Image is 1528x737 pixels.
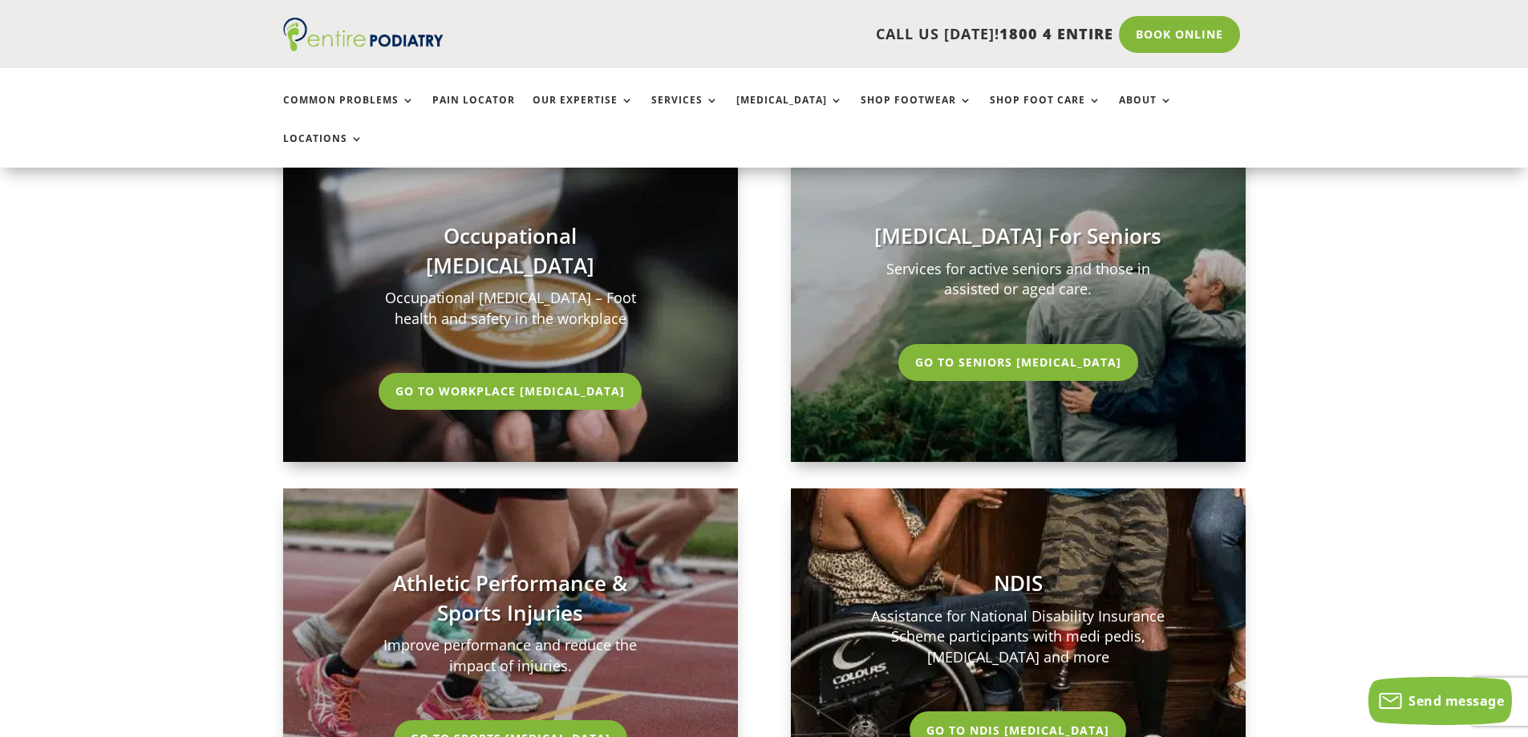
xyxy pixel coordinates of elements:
h3: Athletic Performance & Sports Injuries [363,569,658,635]
a: Shop Footwear [861,95,972,129]
p: Improve performance and reduce the impact of injuries. [363,635,658,676]
a: [MEDICAL_DATA] [736,95,843,129]
a: Book Online [1119,16,1240,53]
a: Go To Workplace [MEDICAL_DATA] [379,373,642,410]
img: logo (1) [283,18,444,51]
a: Entire Podiatry [283,38,444,55]
a: Shop Foot Care [990,95,1101,129]
a: Services [651,95,719,129]
button: Send message [1368,677,1512,725]
a: Locations [283,133,363,168]
a: Our Expertise [533,95,634,129]
p: Assistance for National Disability Insurance Scheme participants with medi pedis, [MEDICAL_DATA] ... [871,606,1165,668]
h3: [MEDICAL_DATA] For Seniors [871,221,1165,258]
p: CALL US [DATE]! [505,24,1113,45]
a: About [1119,95,1173,129]
h3: NDIS [871,569,1165,605]
a: Pain Locator [432,95,515,129]
span: 1800 4 ENTIRE [999,24,1113,43]
a: Common Problems [283,95,415,129]
p: Occupational [MEDICAL_DATA] – Foot health and safety in the workplace [363,288,658,329]
h3: Occupational [MEDICAL_DATA] [363,221,658,288]
p: Services for active seniors and those in assisted or aged care. [871,259,1165,300]
span: Send message [1408,692,1504,710]
a: Go To Seniors [MEDICAL_DATA] [898,344,1138,381]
